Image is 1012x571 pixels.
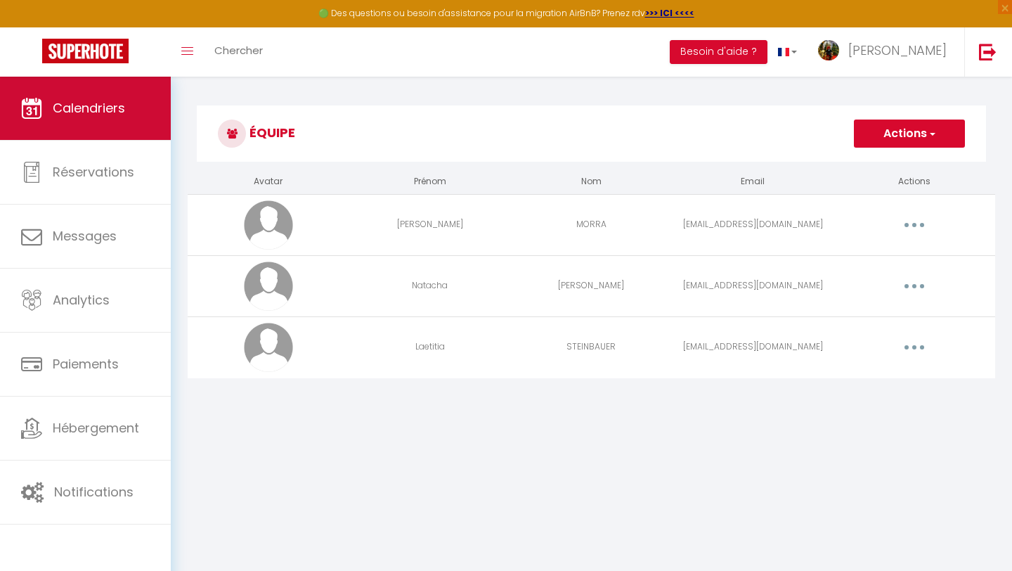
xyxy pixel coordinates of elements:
[53,419,139,437] span: Hébergement
[53,291,110,309] span: Analytics
[53,163,134,181] span: Réservations
[807,27,964,77] a: ... [PERSON_NAME]
[244,323,293,372] img: avatar.png
[848,41,947,59] span: [PERSON_NAME]
[349,169,511,194] th: Prénom
[54,483,134,501] span: Notifications
[672,255,833,316] td: [EMAIL_ADDRESS][DOMAIN_NAME]
[349,316,511,378] td: Laetitia
[833,169,995,194] th: Actions
[979,43,997,60] img: logout
[672,169,833,194] th: Email
[645,7,694,19] a: >>> ICI <<<<
[818,40,839,61] img: ...
[244,200,293,250] img: avatar.png
[188,169,349,194] th: Avatar
[511,316,673,378] td: STEINBAUER
[197,105,986,162] h3: Équipe
[670,40,767,64] button: Besoin d'aide ?
[204,27,273,77] a: Chercher
[53,99,125,117] span: Calendriers
[214,43,263,58] span: Chercher
[349,255,511,316] td: Natacha
[672,316,833,378] td: [EMAIL_ADDRESS][DOMAIN_NAME]
[854,120,965,148] button: Actions
[53,227,117,245] span: Messages
[511,169,673,194] th: Nom
[42,39,129,63] img: Super Booking
[349,194,511,255] td: [PERSON_NAME]
[511,255,673,316] td: [PERSON_NAME]
[672,194,833,255] td: [EMAIL_ADDRESS][DOMAIN_NAME]
[511,194,673,255] td: MORRA
[53,355,119,373] span: Paiements
[244,262,293,311] img: avatar.png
